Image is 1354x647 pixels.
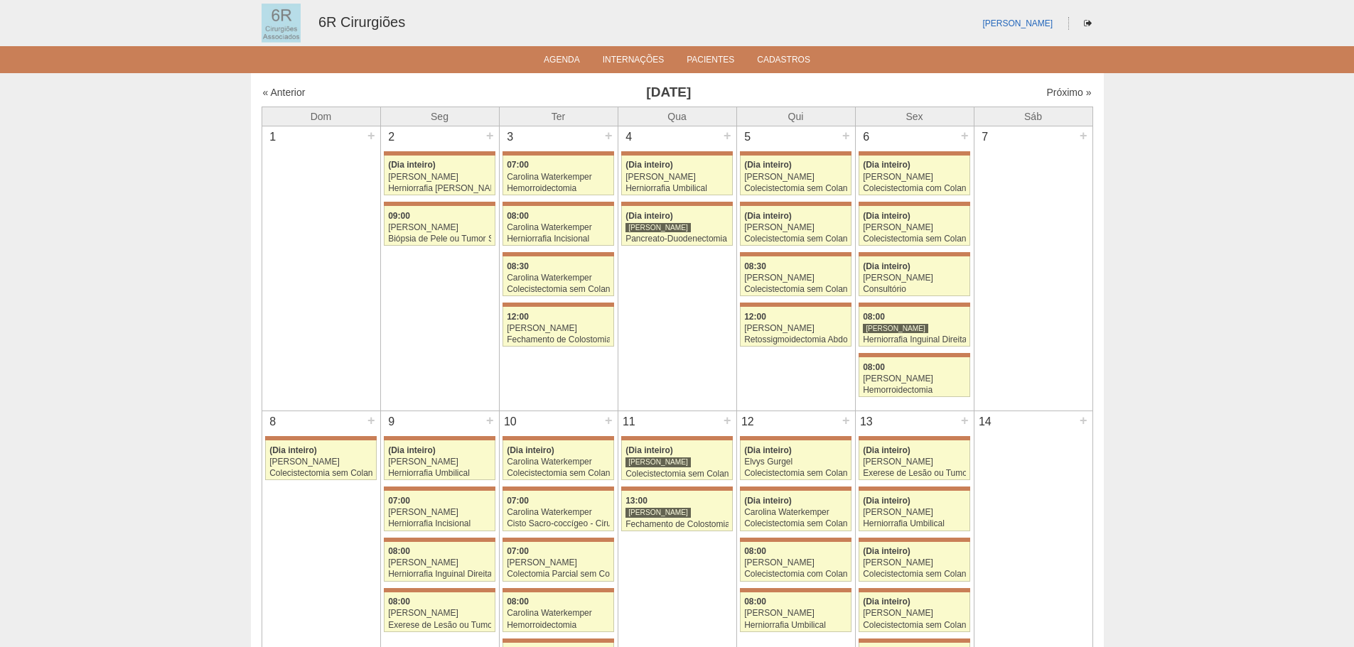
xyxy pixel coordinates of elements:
span: 08:00 [507,211,529,221]
span: 07:00 [507,546,529,556]
div: + [484,411,496,430]
div: [PERSON_NAME] [744,558,847,567]
div: Biópsia de Pele ou Tumor Superficial [388,234,491,244]
a: (Dia inteiro) [PERSON_NAME] Herniorrafia Umbilical [621,156,732,195]
div: Carolina Waterkemper [507,173,610,182]
div: + [365,411,377,430]
a: Próximo » [1046,87,1091,98]
a: Cadastros [757,55,810,69]
span: 09:00 [388,211,410,221]
a: « Anterior [263,87,306,98]
a: (Dia inteiro) [PERSON_NAME] Herniorrafia Umbilical [859,491,969,531]
span: 07:00 [507,160,529,170]
div: + [603,411,615,430]
div: Carolina Waterkemper [507,609,610,618]
div: 6 [856,126,878,148]
div: Hemorroidectomia [507,184,610,193]
span: (Dia inteiro) [863,445,910,455]
div: Herniorrafia Inguinal Direita [388,570,491,579]
span: (Dia inteiro) [863,261,910,271]
div: Key: Maria Braido [859,202,969,206]
a: 6R Cirurgiões [318,14,405,30]
a: (Dia inteiro) [PERSON_NAME] Colecistectomia sem Colangiografia VL [265,440,376,480]
a: Internações [603,55,665,69]
div: [PERSON_NAME] [863,508,966,517]
span: 08:00 [507,597,529,607]
div: Key: Maria Braido [265,436,376,440]
div: + [1078,126,1090,145]
div: Key: Maria Braido [621,486,732,491]
span: (Dia inteiro) [744,211,792,221]
div: + [959,126,971,145]
span: (Dia inteiro) [388,160,436,170]
div: 12 [737,411,759,433]
div: Key: Maria Braido [740,151,851,156]
div: Key: Maria Braido [859,151,969,156]
span: (Dia inteiro) [744,445,792,455]
div: Key: Maria Braido [503,303,613,307]
div: Exerese de Lesão ou Tumor de Pele [388,621,491,630]
div: [PERSON_NAME] [744,173,847,182]
a: Pacientes [687,55,734,69]
div: Key: Maria Braido [384,151,495,156]
span: 12:00 [507,312,529,322]
th: Qua [618,107,736,126]
span: 08:00 [388,597,410,607]
a: 08:00 [PERSON_NAME] Herniorrafia Inguinal Direita [859,307,969,347]
div: [PERSON_NAME] [388,609,491,618]
div: [PERSON_NAME] [388,558,491,567]
div: Key: Maria Braido [503,486,613,491]
div: Fechamento de Colostomia ou Enterostomia [507,335,610,344]
div: [PERSON_NAME] [863,558,966,567]
div: Key: Maria Braido [503,436,613,440]
a: (Dia inteiro) [PERSON_NAME] Colecistectomia com Colangiografia VL [859,156,969,195]
div: Key: Maria Braido [859,353,969,357]
div: + [840,126,852,145]
div: Colecistectomia sem Colangiografia VL [744,469,847,478]
div: Colecistectomia sem Colangiografia VL [863,570,966,579]
div: 4 [618,126,640,148]
span: (Dia inteiro) [625,160,673,170]
a: 08:00 Carolina Waterkemper Herniorrafia Incisional [503,206,613,246]
div: [PERSON_NAME] [388,457,491,467]
div: Herniorrafia Umbilical [863,519,966,528]
a: 13:00 [PERSON_NAME] Fechamento de Colostomia ou Enterostomia [621,491,732,531]
div: 7 [974,126,996,148]
div: Key: Maria Braido [621,151,732,156]
div: Colecistectomia sem Colangiografia [863,621,966,630]
i: Sair [1084,19,1092,28]
a: (Dia inteiro) [PERSON_NAME] Colecistectomia sem Colangiografia [859,592,969,632]
div: Herniorrafia Umbilical [625,184,729,193]
span: (Dia inteiro) [863,546,910,556]
div: Key: Maria Braido [503,638,613,643]
div: Hemorroidectomia [507,621,610,630]
span: 08:00 [388,546,410,556]
th: Sex [855,107,974,126]
a: (Dia inteiro) [PERSON_NAME] Colecistectomia sem Colangiografia [740,206,851,246]
div: Colecistectomia sem Colangiografia [625,469,729,479]
div: Key: Maria Braido [503,588,613,592]
div: Colecistectomia com Colangiografia VL [863,184,966,193]
div: Key: Maria Braido [740,588,851,592]
div: + [1078,411,1090,430]
span: (Dia inteiro) [863,211,910,221]
div: Pancreato-Duodenectomia com Linfadenectomia [625,234,729,244]
div: [PERSON_NAME] [744,609,847,618]
span: 07:00 [507,496,529,506]
a: 12:00 [PERSON_NAME] Retossigmoidectomia Abdominal [740,307,851,347]
span: 12:00 [744,312,766,322]
div: 9 [381,411,403,433]
div: + [721,411,734,430]
a: 08:30 [PERSON_NAME] Colecistectomia sem Colangiografia VL [740,256,851,296]
a: (Dia inteiro) [PERSON_NAME] Herniorrafia [PERSON_NAME] [384,156,495,195]
div: [PERSON_NAME] [269,457,372,467]
div: + [959,411,971,430]
th: Seg [380,107,499,126]
div: Key: Maria Braido [740,202,851,206]
div: Herniorrafia Inguinal Direita [863,335,966,344]
div: Key: Maria Braido [621,202,732,206]
span: (Dia inteiro) [507,445,554,455]
a: 09:00 [PERSON_NAME] Biópsia de Pele ou Tumor Superficial [384,206,495,246]
div: Key: Maria Braido [384,486,495,491]
th: Qui [736,107,855,126]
